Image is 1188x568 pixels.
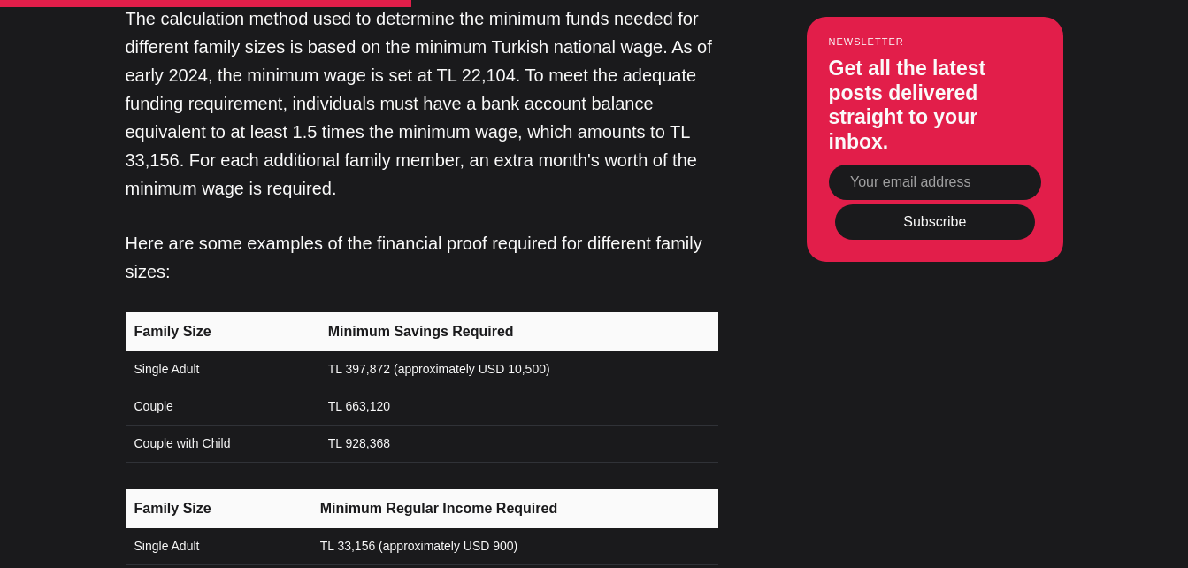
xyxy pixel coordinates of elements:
[835,204,1035,240] button: Subscribe
[829,36,1041,47] small: Newsletter
[318,425,718,462] td: TL 928,368
[310,489,718,528] th: Minimum Regular Income Required
[126,351,318,388] td: Single Adult
[126,388,318,425] td: Couple
[318,312,718,351] th: Minimum Savings Required
[829,57,1041,154] h3: Get all the latest posts delivered straight to your inbox.
[126,312,318,351] th: Family Size
[310,528,718,565] td: TL 33,156 (approximately USD 900)
[829,165,1041,200] input: Your email address
[318,351,718,388] td: TL 397,872 (approximately USD 10,500)
[126,229,718,286] p: Here are some examples of the financial proof required for different family sizes:
[126,4,718,203] p: The calculation method used to determine the minimum funds needed for different family sizes is b...
[126,425,318,462] td: Couple with Child
[126,489,310,528] th: Family Size
[126,528,310,565] td: Single Adult
[318,388,718,425] td: TL 663,120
